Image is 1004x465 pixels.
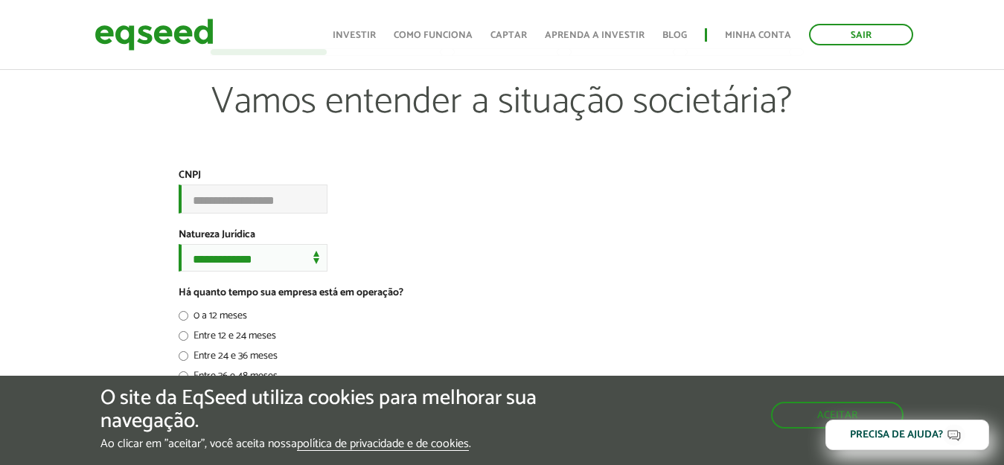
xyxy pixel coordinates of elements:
label: CNPJ [179,170,201,181]
label: Entre 36 e 48 meses [179,371,278,386]
a: Minha conta [725,31,791,40]
label: Entre 24 e 36 meses [179,351,278,366]
p: Ao clicar em "aceitar", você aceita nossa . [100,437,583,451]
a: Como funciona [394,31,473,40]
a: Captar [490,31,527,40]
img: EqSeed [95,15,214,54]
label: Há quanto tempo sua empresa está em operação? [179,288,403,298]
input: Entre 36 e 48 meses [179,371,188,381]
p: Vamos entender a situação societária? [211,80,793,169]
a: política de privacidade e de cookies [297,438,469,451]
input: 0 a 12 meses [179,311,188,321]
h5: O site da EqSeed utiliza cookies para melhorar sua navegação. [100,387,583,433]
label: 0 a 12 meses [179,311,247,326]
a: Aprenda a investir [545,31,645,40]
label: Natureza Jurídica [179,230,255,240]
button: Aceitar [771,402,904,429]
a: Blog [662,31,687,40]
a: Investir [333,31,376,40]
input: Entre 24 e 36 meses [179,351,188,361]
input: Entre 12 e 24 meses [179,331,188,341]
label: Entre 12 e 24 meses [179,331,276,346]
a: Sair [809,24,913,45]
